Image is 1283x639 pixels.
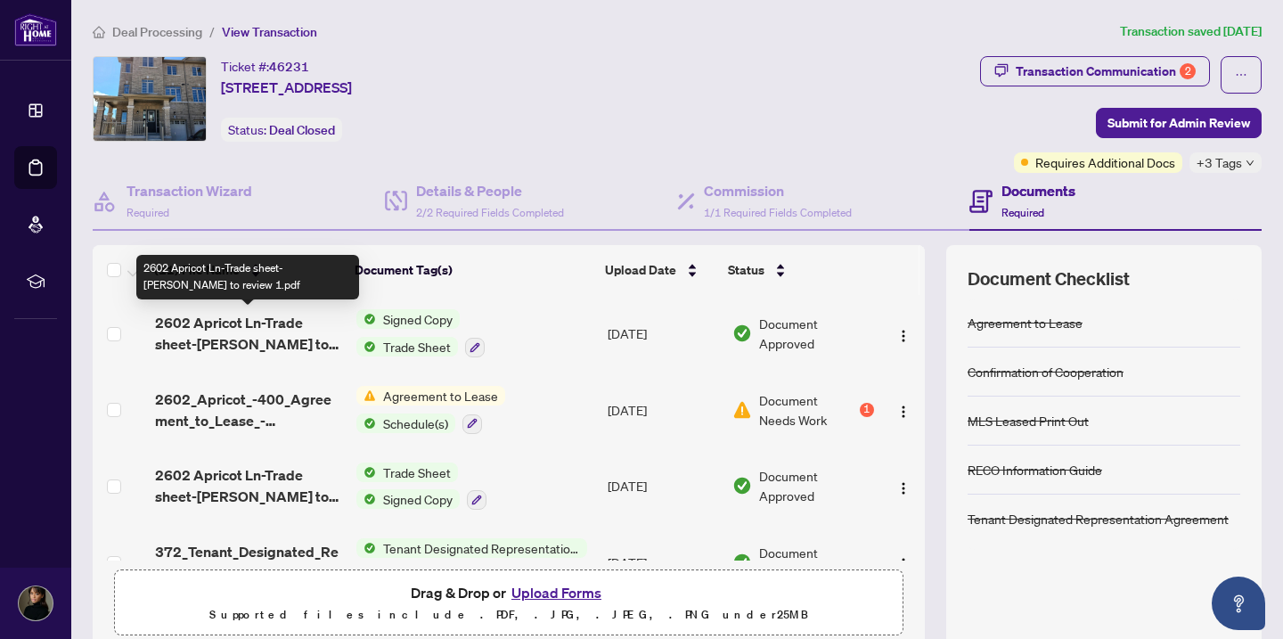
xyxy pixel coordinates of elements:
span: Document Approved [759,466,874,505]
img: IMG-E12292128_1.jpg [94,57,206,141]
span: Agreement to Lease [376,386,505,406]
span: home [93,26,105,38]
img: Status Icon [356,337,376,356]
img: Logo [896,405,911,419]
li: / [209,21,215,42]
img: Document Status [732,324,752,343]
span: 2/2 Required Fields Completed [416,206,564,219]
button: Logo [889,396,918,424]
h4: Details & People [416,180,564,201]
button: Status IconSigned CopyStatus IconTrade Sheet [356,309,485,357]
button: Logo [889,548,918,577]
span: Document Approved [759,314,874,353]
span: 2602 Apricot Ln-Trade sheet-[PERSON_NAME] to review 1.pdf [155,312,342,355]
span: Tenant Designated Representation Agreement [376,538,587,558]
button: Upload Forms [506,581,607,604]
button: Open asap [1212,577,1265,630]
span: Document Approved [759,543,874,582]
span: 372_Tenant_Designated_Representation_Agreement_-_PropTx-[PERSON_NAME] 1.pdf [155,541,342,584]
div: MLS Leased Print Out [968,411,1089,430]
span: +3 Tags [1197,152,1242,173]
span: Signed Copy [376,309,460,329]
img: Status Icon [356,386,376,406]
h4: Commission [704,180,852,201]
img: Document Status [732,476,752,496]
h4: Transaction Wizard [127,180,252,201]
span: Deal Closed [269,122,335,138]
img: Logo [896,329,911,343]
img: Status Icon [356,414,376,433]
span: Status [728,260,764,280]
img: Status Icon [356,489,376,509]
th: Document Tag(s) [347,245,598,295]
span: Required [127,206,169,219]
span: Drag & Drop or [411,581,607,604]
img: Status Icon [356,538,376,558]
span: Deal Processing [112,24,202,40]
th: Upload Date [598,245,722,295]
td: [DATE] [601,372,725,448]
button: Logo [889,471,918,500]
div: 1 [860,403,874,417]
span: Upload Date [605,260,676,280]
div: Status: [221,118,342,142]
span: Document Needs Work [759,390,856,430]
div: Ticket #: [221,56,309,77]
span: Document Checklist [968,266,1130,291]
img: Logo [896,481,911,496]
span: Required [1001,206,1044,219]
span: Trade Sheet [376,337,458,356]
span: 2602_Apricot_-400_Agreement_to_Lease_-_Residential_-_OREA.pdf [155,389,342,431]
span: Schedule(s) [376,414,455,433]
button: Logo [889,319,918,348]
span: Signed Copy [376,489,460,509]
span: Drag & Drop orUpload FormsSupported files include .PDF, .JPG, .JPEG, .PNG under25MB [115,570,903,636]
th: (11) File Name [147,245,347,295]
div: Tenant Designated Representation Agreement [968,509,1229,528]
span: 1/1 Required Fields Completed [704,206,852,219]
img: Document Status [732,400,752,420]
span: View Transaction [222,24,317,40]
span: ellipsis [1235,69,1247,81]
span: Submit for Admin Review [1107,109,1250,137]
button: Status IconTenant Designated Representation Agreement [356,538,587,586]
img: Document Status [732,553,752,572]
img: Logo [896,557,911,571]
p: Supported files include .PDF, .JPG, .JPEG, .PNG under 25 MB [126,604,892,626]
button: Submit for Admin Review [1096,108,1262,138]
span: 2602 Apricot Ln-Trade sheet-[PERSON_NAME] to review.pdf [155,464,342,507]
span: [STREET_ADDRESS] [221,77,352,98]
div: Transaction Communication [1016,57,1196,86]
td: [DATE] [601,295,725,372]
span: down [1246,159,1254,168]
div: Confirmation of Cooperation [968,362,1124,381]
button: Status IconAgreement to LeaseStatus IconSchedule(s) [356,386,505,434]
div: Agreement to Lease [968,313,1083,332]
div: 2602 Apricot Ln-Trade sheet-[PERSON_NAME] to review 1.pdf [136,255,359,299]
span: Trade Sheet [376,463,458,482]
img: Profile Icon [19,586,53,620]
button: Status IconTrade SheetStatus IconSigned Copy [356,463,486,511]
div: RECO Information Guide [968,460,1102,479]
div: 2 [1180,63,1196,79]
article: Transaction saved [DATE] [1120,21,1262,42]
span: Requires Additional Docs [1035,152,1175,172]
td: [DATE] [601,524,725,601]
h4: Documents [1001,180,1075,201]
span: 46231 [269,59,309,75]
img: Status Icon [356,309,376,329]
button: Transaction Communication2 [980,56,1210,86]
img: logo [14,13,57,46]
td: [DATE] [601,448,725,525]
img: Status Icon [356,463,376,482]
th: Status [721,245,876,295]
